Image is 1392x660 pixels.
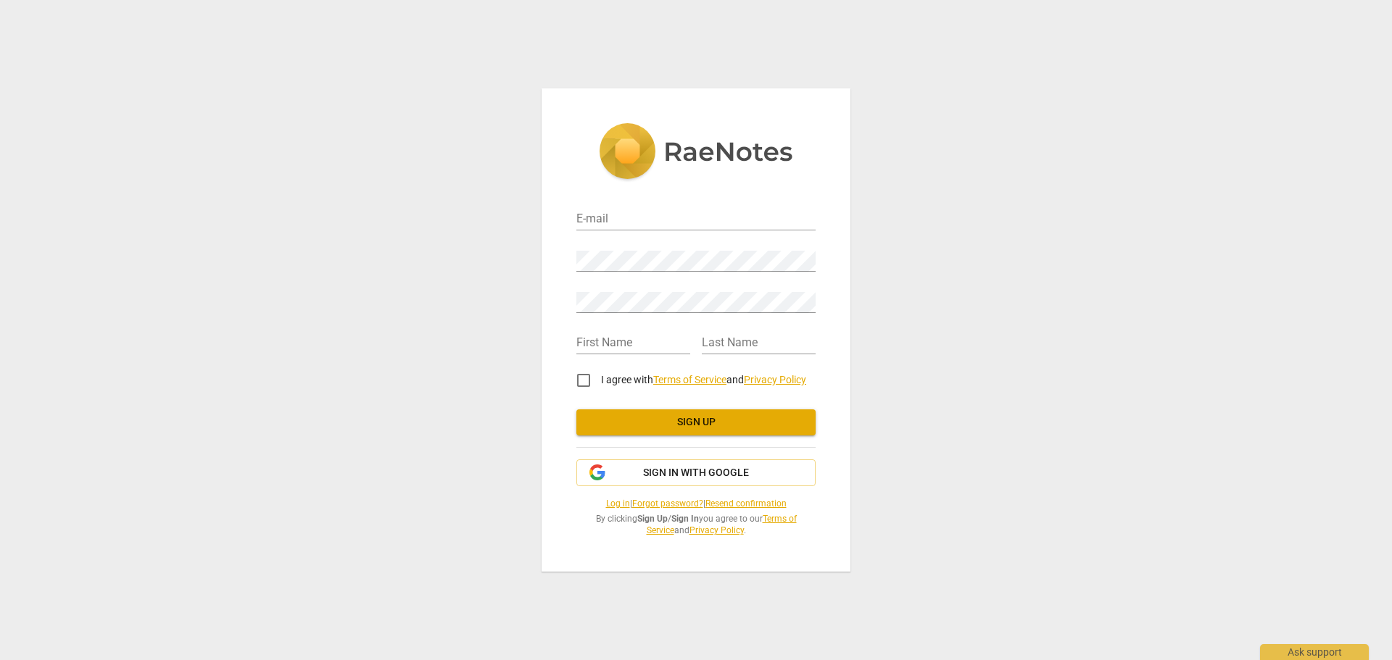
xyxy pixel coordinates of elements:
a: Forgot password? [632,498,703,509]
button: Sign up [576,409,816,435]
span: By clicking / you agree to our and . [576,513,816,537]
a: Privacy Policy [744,374,806,385]
a: Resend confirmation [705,498,787,509]
div: Ask support [1260,644,1369,660]
b: Sign Up [637,514,668,524]
span: Sign up [588,415,804,430]
a: Log in [606,498,630,509]
a: Terms of Service [653,374,726,385]
span: I agree with and [601,374,806,385]
a: Terms of Service [647,514,797,536]
span: | | [576,498,816,510]
a: Privacy Policy [689,525,744,535]
b: Sign In [671,514,699,524]
img: 5ac2273c67554f335776073100b6d88f.svg [599,123,793,183]
span: Sign in with Google [643,466,749,480]
button: Sign in with Google [576,459,816,487]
